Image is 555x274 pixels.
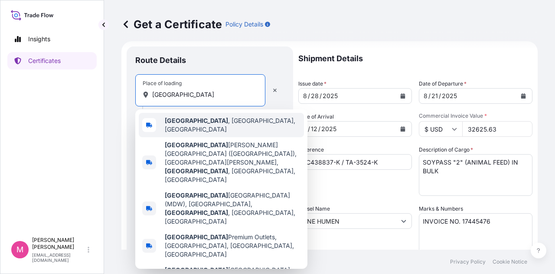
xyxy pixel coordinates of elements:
p: Privacy Policy [450,258,486,265]
label: Marks & Numbers [419,205,463,213]
div: day, [431,91,439,101]
span: [GEOGRAPHIC_DATA] (MDW), [GEOGRAPHIC_DATA], , [GEOGRAPHIC_DATA], [GEOGRAPHIC_DATA] [165,191,300,226]
p: Shipment Details [298,46,532,71]
p: Route Details [135,55,186,66]
p: Get a Certificate [121,17,222,31]
span: Date of Arrival [298,112,334,121]
b: [GEOGRAPHIC_DATA] [165,191,228,199]
div: Show suggestions [135,109,307,269]
div: day, [310,91,320,101]
input: Enter amount [462,121,532,137]
b: [GEOGRAPHIC_DATA] [165,233,228,241]
label: Description of Cargo [419,145,473,154]
span: [PERSON_NAME][GEOGRAPHIC_DATA] ([GEOGRAPHIC_DATA]), [GEOGRAPHIC_DATA][PERSON_NAME], , [GEOGRAPHIC... [165,141,300,184]
span: Premium Outlets, [GEOGRAPHIC_DATA], [GEOGRAPHIC_DATA], [GEOGRAPHIC_DATA] [165,233,300,259]
p: Policy Details [225,20,263,29]
span: , [GEOGRAPHIC_DATA], [GEOGRAPHIC_DATA] [165,116,300,134]
span: M [16,245,23,254]
button: Show suggestions [396,213,411,229]
div: year, [322,91,339,101]
div: year, [320,124,337,134]
p: Cookie Notice [493,258,527,265]
b: [GEOGRAPHIC_DATA] [165,117,228,124]
div: month, [302,91,308,101]
div: / [318,124,320,134]
div: / [320,91,322,101]
p: [EMAIL_ADDRESS][DOMAIN_NAME] [32,252,86,263]
input: Enter booking reference [298,154,412,170]
div: year, [441,91,458,101]
span: Commercial Invoice Value [419,112,532,119]
div: Place of loading [143,80,182,87]
div: / [428,91,431,101]
label: Vessel Name [298,205,330,213]
b: [GEOGRAPHIC_DATA] [165,167,228,175]
b: [GEOGRAPHIC_DATA] [165,141,228,149]
p: [PERSON_NAME] [PERSON_NAME] [32,237,86,251]
label: Reference [298,145,324,154]
div: / [439,91,441,101]
input: Place of loading [152,90,255,99]
button: Calendar [396,89,410,103]
span: Issue date [298,79,326,88]
span: Date of Departure [419,79,467,88]
p: Certificates [28,56,61,65]
button: Calendar [516,89,530,103]
div: / [308,124,310,134]
b: [GEOGRAPHIC_DATA] [165,209,228,216]
div: / [308,91,310,101]
input: Type to search vessel name or IMO [299,213,396,229]
div: day, [310,124,318,134]
button: Calendar [396,122,410,136]
p: Insights [28,35,50,43]
div: month, [423,91,428,101]
b: [GEOGRAPHIC_DATA] [165,266,228,274]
